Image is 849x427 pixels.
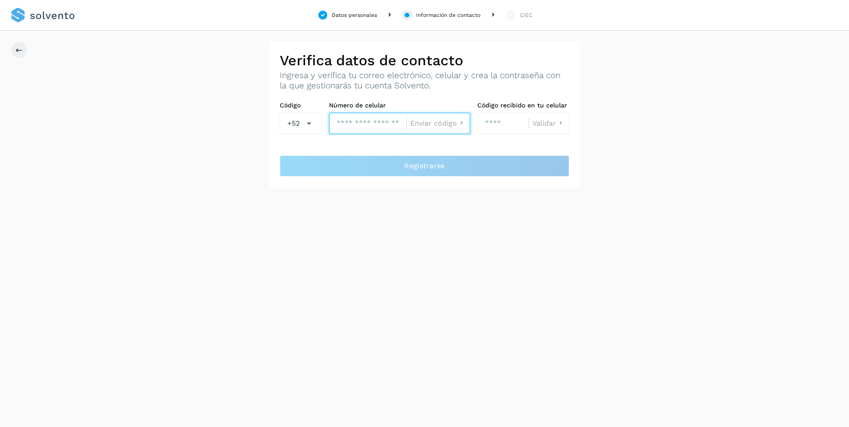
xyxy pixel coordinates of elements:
label: Número de celular [329,102,470,109]
button: Registrarse [280,155,569,177]
p: Ingresa y verifica tu correo electrónico, celular y crea la contraseña con la que gestionarás tu ... [280,71,569,91]
span: Registrarse [404,161,444,171]
span: +52 [287,118,300,129]
div: CIEC [520,11,532,19]
div: Información de contacto [416,11,480,19]
span: Enviar código [410,120,457,127]
label: Código recibido en tu celular [477,102,569,109]
span: Validar [532,120,556,127]
button: Enviar código [410,119,466,128]
h2: Verifica datos de contacto [280,52,569,69]
button: Validar [532,119,565,128]
div: Datos personales [332,11,377,19]
label: Código [280,102,322,109]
